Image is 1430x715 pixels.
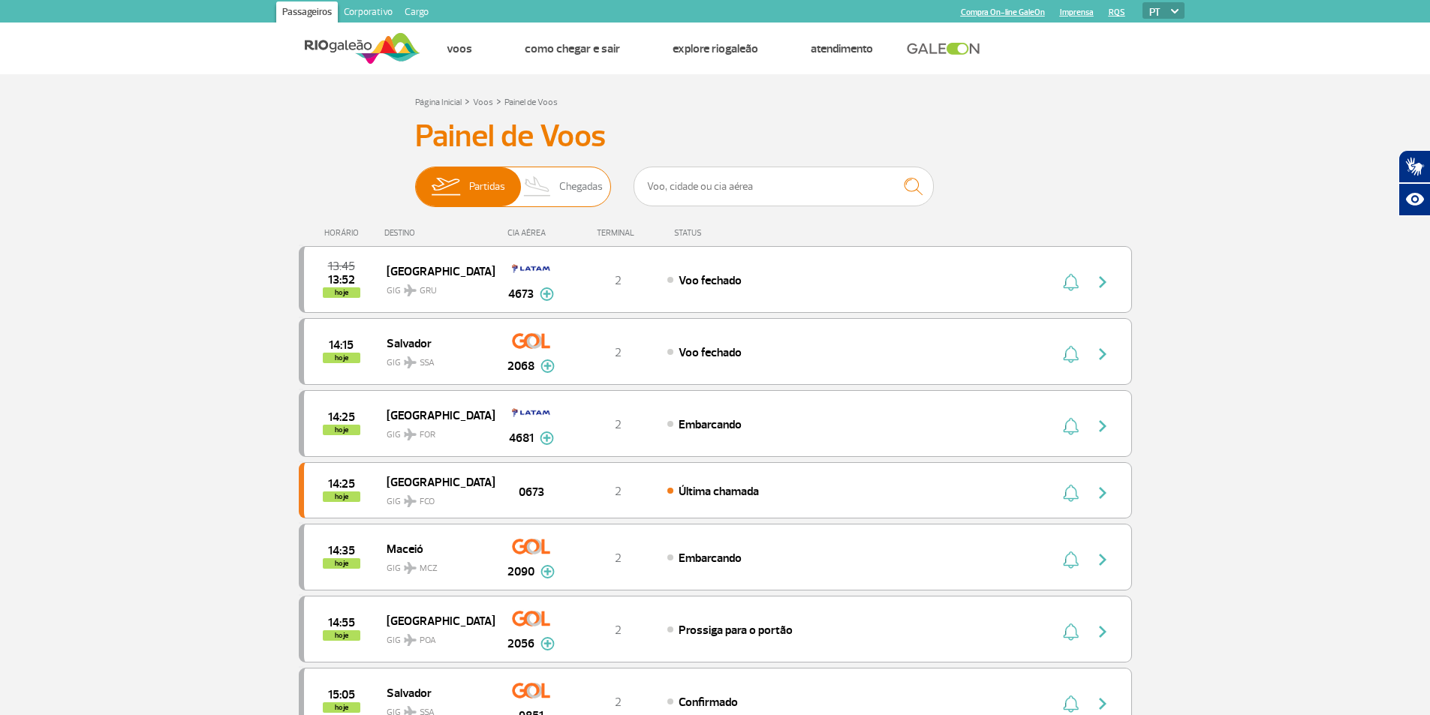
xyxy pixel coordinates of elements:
[615,484,622,499] span: 2
[387,333,483,353] span: Salvador
[811,41,873,56] a: Atendimento
[679,484,759,499] span: Última chamada
[679,273,742,288] span: Voo fechado
[323,558,360,569] span: hoje
[1094,345,1112,363] img: seta-direita-painel-voo.svg
[387,539,483,558] span: Maceió
[679,623,793,638] span: Prossiga para o portão
[679,695,738,710] span: Confirmado
[387,405,483,425] span: [GEOGRAPHIC_DATA]
[540,359,555,373] img: mais-info-painel-voo.svg
[404,495,417,507] img: destiny_airplane.svg
[507,635,534,653] span: 2056
[387,348,483,370] span: GIG
[328,545,355,556] span: 2025-08-27 14:35:00
[323,702,360,713] span: hoje
[323,425,360,435] span: hoje
[667,228,789,238] div: STATUS
[961,8,1045,17] a: Compra On-line GaleOn
[415,97,462,108] a: Página Inicial
[328,412,355,422] span: 2025-08-27 14:25:00
[387,611,483,630] span: [GEOGRAPHIC_DATA]
[1094,484,1112,502] img: seta-direita-painel-voo.svg
[404,428,417,440] img: destiny_airplane.svg
[387,276,483,298] span: GIG
[328,275,355,285] span: 2025-08-27 13:52:37
[1094,695,1112,713] img: seta-direita-painel-voo.svg
[1063,484,1079,502] img: sino-painel-voo.svg
[447,41,472,56] a: Voos
[615,551,622,566] span: 2
[384,228,494,238] div: DESTINO
[323,491,360,502] span: hoje
[1094,551,1112,569] img: seta-direita-painel-voo.svg
[496,92,501,110] a: >
[1063,417,1079,435] img: sino-painel-voo.svg
[1063,345,1079,363] img: sino-painel-voo.svg
[404,284,417,296] img: destiny_airplane.svg
[387,626,483,647] span: GIG
[328,261,355,272] span: 2025-08-27 13:45:00
[507,357,534,375] span: 2068
[559,167,603,206] span: Chegadas
[1094,623,1112,641] img: seta-direita-painel-voo.svg
[1398,150,1430,183] button: Abrir tradutor de língua de sinais.
[420,284,437,298] span: GRU
[399,2,435,26] a: Cargo
[469,167,505,206] span: Partidas
[387,420,483,442] span: GIG
[679,345,742,360] span: Voo fechado
[473,97,493,108] a: Voos
[1063,273,1079,291] img: sino-painel-voo.svg
[615,695,622,710] span: 2
[1094,273,1112,291] img: seta-direita-painel-voo.svg
[540,565,555,578] img: mais-info-painel-voo.svg
[387,554,483,575] span: GIG
[516,167,560,206] img: slider-desembarque
[504,97,558,108] a: Painel de Voos
[615,417,622,432] span: 2
[387,683,483,702] span: Salvador
[404,634,417,646] img: destiny_airplane.svg
[303,228,385,238] div: HORÁRIO
[494,228,569,238] div: CIA AÉREA
[540,637,555,650] img: mais-info-painel-voo.svg
[338,2,399,26] a: Corporativo
[323,287,360,298] span: hoje
[1063,623,1079,641] img: sino-painel-voo.svg
[328,479,355,489] span: 2025-08-27 14:25:00
[328,689,355,700] span: 2025-08-27 15:05:00
[323,630,360,641] span: hoje
[420,562,438,575] span: MCZ
[569,228,667,238] div: TERMINAL
[507,563,534,581] span: 2090
[615,345,622,360] span: 2
[404,562,417,574] img: destiny_airplane.svg
[404,356,417,368] img: destiny_airplane.svg
[387,487,483,509] span: GIG
[329,340,354,350] span: 2025-08-27 14:15:00
[420,428,435,442] span: FOR
[508,285,534,303] span: 4673
[276,2,338,26] a: Passageiros
[1109,8,1125,17] a: RQS
[420,634,436,647] span: POA
[519,483,544,501] span: 0673
[509,429,534,447] span: 4681
[465,92,470,110] a: >
[1063,551,1079,569] img: sino-painel-voo.svg
[328,617,355,628] span: 2025-08-27 14:55:00
[387,472,483,491] span: [GEOGRAPHIC_DATA]
[422,167,469,206] img: slider-embarque
[673,41,758,56] a: Explore RIOgaleão
[1094,417,1112,435] img: seta-direita-painel-voo.svg
[420,356,435,370] span: SSA
[323,353,360,363] span: hoje
[679,551,742,566] span: Embarcando
[540,431,554,445] img: mais-info-painel-voo.svg
[615,273,622,288] span: 2
[1398,150,1430,216] div: Plugin de acessibilidade da Hand Talk.
[525,41,620,56] a: Como chegar e sair
[1063,695,1079,713] img: sino-painel-voo.svg
[540,287,554,301] img: mais-info-painel-voo.svg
